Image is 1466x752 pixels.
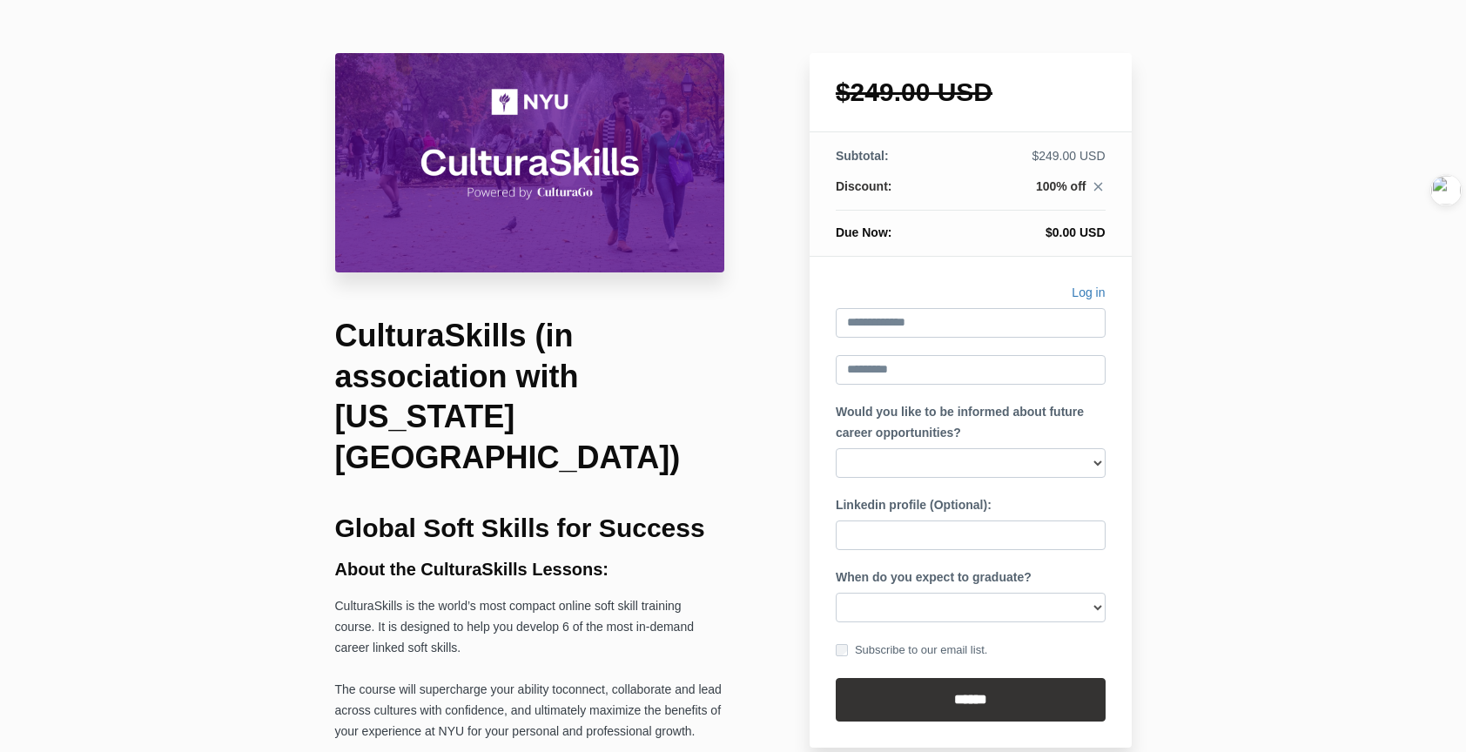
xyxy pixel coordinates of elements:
[836,567,1032,588] label: When do you expect to graduate?
[836,211,952,242] th: Due Now:
[335,682,562,696] span: The course will supercharge your ability to
[1072,283,1105,308] a: Log in
[836,402,1106,444] label: Would you like to be informed about future career opportunities?
[836,79,1106,105] h1: $249.00 USD
[335,514,705,542] b: Global Soft Skills for Success
[836,495,992,516] label: Linkedin profile (Optional):
[836,644,848,656] input: Subscribe to our email list.
[1036,179,1086,193] span: 100% off
[335,599,694,655] span: CulturaSkills is the world’s most compact online soft skill training course. It is designed to he...
[335,53,725,272] img: 31710be-8b5f-527-66b4-0ce37cce11c4_CulturaSkills_NYU_Course_Header_Image.png
[952,147,1105,178] td: $249.00 USD
[836,149,889,163] span: Subtotal:
[1086,179,1106,198] a: close
[1091,179,1106,194] i: close
[335,560,725,579] h3: About the CulturaSkills Lessons:
[1046,225,1105,239] span: $0.00 USD
[836,178,952,211] th: Discount:
[836,641,987,660] label: Subscribe to our email list.
[335,682,722,738] span: connect, collaborate and lead across cultures with confidence, and ultimately maximize the benefi...
[335,316,725,479] h1: CulturaSkills (in association with [US_STATE][GEOGRAPHIC_DATA])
